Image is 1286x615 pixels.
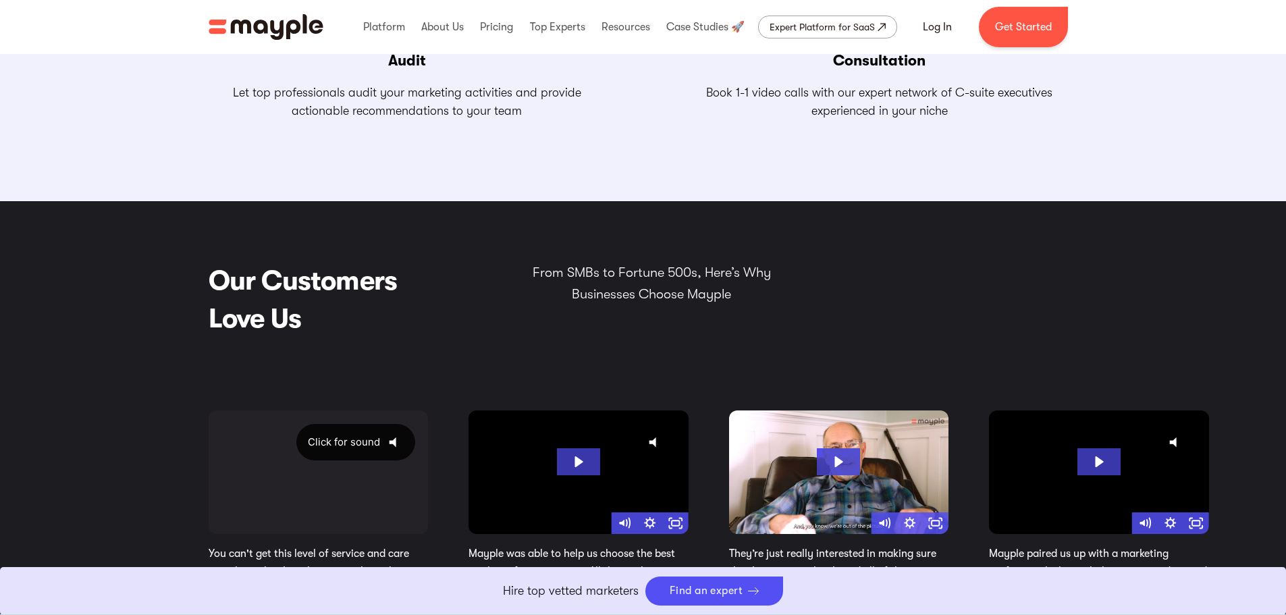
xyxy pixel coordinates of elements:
button: Mute [872,512,897,534]
p: They’re just really interested in making sure that I’m getting what I need all of the time. And, ... [729,545,949,597]
h1: Our Customers Love Us [209,262,429,338]
p: Mayple was able to help us choose the best marketer for our project. All the marketers are hand-p... [468,545,689,597]
span: Click for sound [298,435,380,448]
button: Click for sound [639,424,675,460]
img: Video Thumbnail [729,410,949,534]
div: Pricing [477,5,516,49]
p: Mayple paired us up with a marketing professional who took the time to understand me, my needs, a... [989,545,1209,615]
button: Click for sound [296,424,415,460]
div: Top Experts [527,5,589,49]
p: From SMBs to Fortune 500s, Here’s Why Businesses Choose Mayple [524,262,780,304]
h3: Audit [388,51,426,71]
button: Play Video: Hellen UHD [1077,448,1121,476]
p: Let top professionals audit your marketing activities and provide actionable recommendations to y... [209,84,606,120]
button: Show settings menu [637,512,663,534]
button: Play Video: Debora UHD [557,448,600,476]
button: Mute [612,512,637,534]
a: Expert Platform for SaaS [758,16,897,38]
div: Resources [598,5,653,49]
button: Fullscreen [1183,512,1209,534]
img: Mayple logo [209,14,323,40]
div: Expert Platform for SaaS [770,19,875,35]
button: Click for sound [1159,424,1196,460]
p: You can't get this level of service and care anywhere else. It makes my work much more effective. [209,545,429,597]
button: Play Video: 8 [817,448,860,476]
a: Log In [907,11,968,43]
button: Show settings menu [897,512,923,534]
div: About Us [418,5,467,49]
button: Show settings menu [1158,512,1183,534]
div: Platform [360,5,408,49]
button: Fullscreen [923,512,948,534]
h3: Consultation [833,51,926,71]
p: Book 1-1 video calls with our expert network of C-suite executives experienced in your niche [681,84,1078,120]
button: Fullscreen [663,512,689,534]
a: home [209,14,323,40]
button: Mute [1132,512,1158,534]
a: Get Started [979,7,1068,47]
